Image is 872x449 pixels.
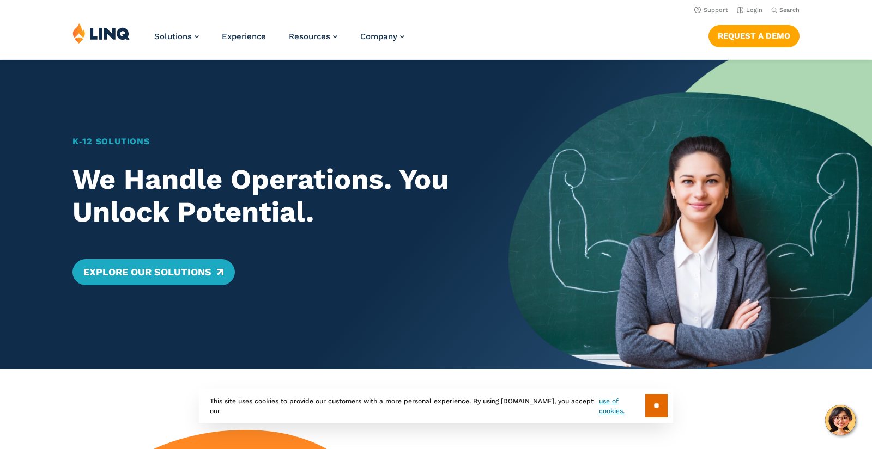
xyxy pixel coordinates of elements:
nav: Button Navigation [708,23,800,47]
a: Resources [289,32,337,41]
img: Home Banner [508,60,872,369]
nav: Primary Navigation [154,23,404,59]
span: Search [779,7,800,14]
button: Open Search Bar [771,6,800,14]
div: This site uses cookies to provide our customers with a more personal experience. By using [DOMAIN... [199,389,673,423]
a: Company [360,32,404,41]
a: Support [694,7,728,14]
span: Solutions [154,32,192,41]
img: LINQ | K‑12 Software [72,23,130,44]
h2: We Handle Operations. You Unlock Potential. [72,163,473,229]
a: use of cookies. [599,396,645,416]
h1: K‑12 Solutions [72,135,473,148]
a: Experience [222,32,266,41]
span: Company [360,32,397,41]
a: Explore Our Solutions [72,259,234,285]
a: Request a Demo [708,25,800,47]
a: Solutions [154,32,199,41]
a: Login [737,7,762,14]
button: Hello, have a question? Let’s chat. [825,405,856,435]
span: Resources [289,32,330,41]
